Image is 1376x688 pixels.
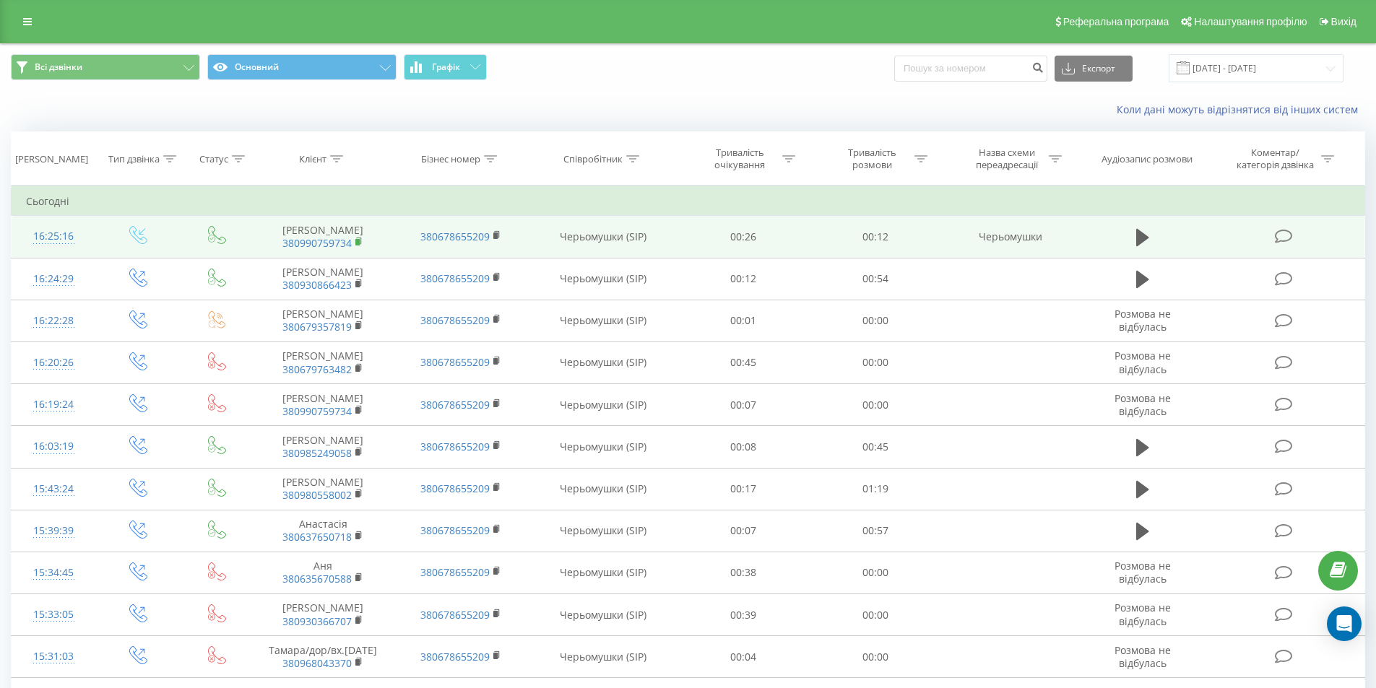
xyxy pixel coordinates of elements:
td: 00:38 [678,552,810,593]
td: 00:12 [678,258,810,300]
button: Графік [404,54,487,80]
div: Тип дзвінка [108,153,160,165]
td: 00:00 [810,341,942,383]
td: Черьомушки (SIP) [529,300,678,341]
td: 00:17 [678,468,810,510]
a: 380678655209 [420,482,490,495]
td: 00:00 [810,594,942,636]
td: Черьомушки (SIP) [529,510,678,552]
a: 380678655209 [420,440,490,453]
td: Черьомушки (SIP) [529,636,678,678]
td: [PERSON_NAME] [254,258,391,300]
div: 16:22:28 [26,307,82,335]
td: [PERSON_NAME] [254,300,391,341]
span: Налаштування профілю [1194,16,1307,27]
a: 380985249058 [282,446,352,460]
div: 16:24:29 [26,265,82,293]
span: Всі дзвінки [35,61,82,73]
a: 380678655209 [420,230,490,243]
td: 00:39 [678,594,810,636]
td: Черьомушки [941,216,1078,258]
a: 380678655209 [420,523,490,537]
td: 00:00 [810,384,942,426]
td: Черьомушки (SIP) [529,258,678,300]
button: Експорт [1055,56,1133,82]
td: Сьогодні [12,187,1365,216]
td: 00:08 [678,426,810,468]
div: Статус [199,153,228,165]
a: 380930366707 [282,614,352,628]
a: 380679763482 [282,362,352,376]
td: Черьомушки (SIP) [529,594,678,636]
td: [PERSON_NAME] [254,594,391,636]
a: 380678655209 [420,398,490,412]
td: 00:07 [678,510,810,552]
a: 380678655209 [420,650,490,663]
td: Черьомушки (SIP) [529,468,678,510]
div: Тривалість розмови [834,147,911,171]
a: Коли дані можуть відрізнятися вiд інших систем [1117,103,1365,116]
div: 16:25:16 [26,222,82,251]
span: Розмова не відбулась [1115,349,1171,375]
td: [PERSON_NAME] [254,384,391,426]
td: 00:12 [810,216,942,258]
span: Реферальна програма [1063,16,1169,27]
td: [PERSON_NAME] [254,468,391,510]
td: 00:45 [678,341,810,383]
input: Пошук за номером [894,56,1047,82]
td: 01:19 [810,468,942,510]
div: Клієнт [299,153,326,165]
a: 380990759734 [282,236,352,250]
td: 00:45 [810,426,942,468]
span: Розмова не відбулась [1115,559,1171,585]
div: 15:31:03 [26,643,82,671]
button: Основний [207,54,397,80]
div: 15:33:05 [26,601,82,629]
div: Тривалість очікування [701,147,779,171]
td: Черьомушки (SIP) [529,552,678,593]
div: Назва схеми переадресації [968,147,1045,171]
td: 00:04 [678,636,810,678]
a: 380678655209 [420,313,490,327]
span: Вихід [1331,16,1356,27]
td: 00:26 [678,216,810,258]
div: [PERSON_NAME] [15,153,88,165]
div: Аудіозапис розмови [1102,153,1193,165]
span: Розмова не відбулась [1115,307,1171,334]
a: 380968043370 [282,656,352,670]
span: Графік [432,62,460,72]
td: [PERSON_NAME] [254,426,391,468]
div: Бізнес номер [421,153,480,165]
div: 15:39:39 [26,517,82,545]
div: Співробітник [563,153,623,165]
td: 00:00 [810,552,942,593]
td: 00:00 [810,300,942,341]
td: Черьомушки (SIP) [529,216,678,258]
td: Черьомушки (SIP) [529,341,678,383]
span: Розмова не відбулась [1115,391,1171,418]
div: Коментар/категорія дзвінка [1233,147,1317,171]
td: 00:00 [810,636,942,678]
td: Черьомушки (SIP) [529,384,678,426]
a: 380635670588 [282,572,352,585]
a: 380930866423 [282,278,352,292]
span: Розмова не відбулась [1115,643,1171,670]
div: 16:03:19 [26,432,82,461]
td: 00:54 [810,258,942,300]
td: 00:01 [678,300,810,341]
a: 380679357819 [282,320,352,334]
td: [PERSON_NAME] [254,341,391,383]
a: 380980558002 [282,488,352,502]
a: 380678655209 [420,565,490,579]
div: 16:20:26 [26,349,82,377]
span: Розмова не відбулась [1115,601,1171,627]
div: Open Intercom Messenger [1327,606,1362,641]
a: 380678655209 [420,271,490,285]
td: [PERSON_NAME] [254,216,391,258]
div: 16:19:24 [26,391,82,419]
td: 00:07 [678,384,810,426]
a: 380678655209 [420,355,490,369]
td: Тамара/дор/вх.[DATE] [254,636,391,678]
button: Всі дзвінки [11,54,200,80]
div: 15:43:24 [26,475,82,503]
